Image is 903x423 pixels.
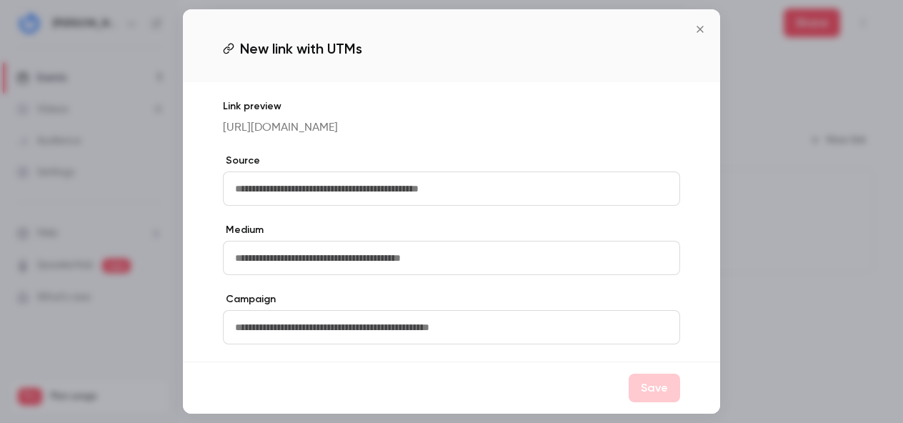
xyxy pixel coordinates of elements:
span: New link with UTMs [240,38,362,59]
p: [URL][DOMAIN_NAME] [223,119,680,136]
button: Close [686,15,714,44]
label: Campaign [223,292,680,307]
label: Source [223,154,680,168]
p: Link preview [223,99,680,114]
label: Medium [223,223,680,237]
